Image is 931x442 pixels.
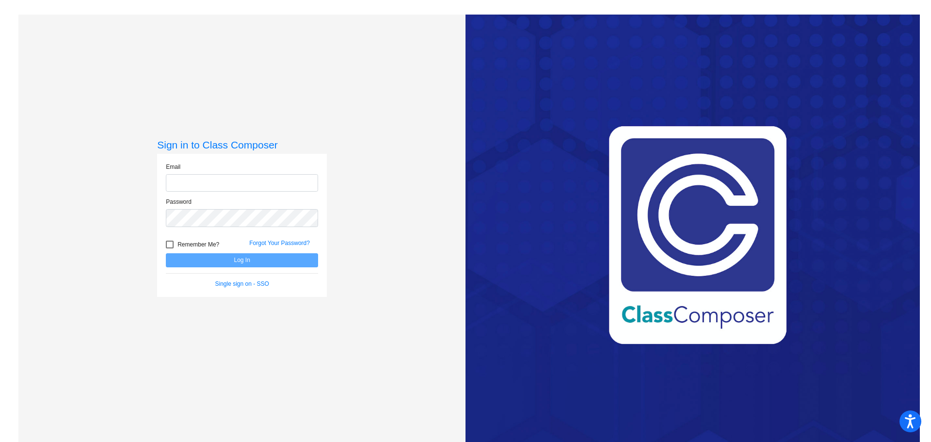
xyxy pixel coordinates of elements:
h3: Sign in to Class Composer [157,139,327,151]
label: Password [166,197,192,206]
a: Single sign on - SSO [215,280,269,287]
label: Email [166,163,180,171]
a: Forgot Your Password? [249,240,310,246]
button: Log In [166,253,318,267]
span: Remember Me? [177,239,219,250]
